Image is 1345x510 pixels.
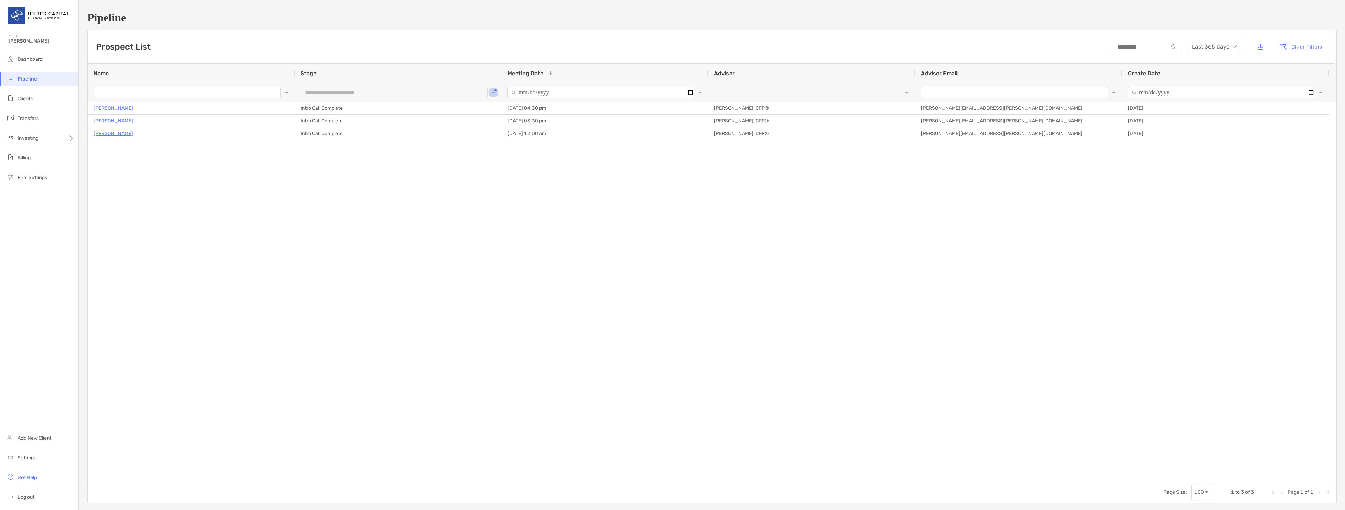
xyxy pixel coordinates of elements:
span: Page [1288,489,1299,495]
div: First Page [1271,490,1276,495]
div: [PERSON_NAME][EMAIL_ADDRESS][PERSON_NAME][DOMAIN_NAME] [915,127,1122,140]
a: [PERSON_NAME] [94,104,133,113]
button: Clear Filters [1274,39,1328,55]
button: Open Filter Menu [284,90,289,95]
img: transfers icon [6,114,15,122]
span: to [1235,489,1240,495]
div: [DATE] [1122,115,1329,127]
input: Meeting Date Filter Input [507,87,694,98]
span: Firm Settings [18,174,47,180]
span: Advisor [714,70,735,77]
img: firm-settings icon [6,173,15,181]
span: 3 [1251,489,1254,495]
div: [PERSON_NAME][EMAIL_ADDRESS][PERSON_NAME][DOMAIN_NAME] [915,102,1122,114]
span: Last 365 days [1192,39,1236,55]
span: Billing [18,155,31,161]
div: Intro Call Complete [295,102,502,114]
span: 1 [1310,489,1313,495]
span: 1 [1231,489,1234,495]
span: Transfers [18,115,39,121]
img: investing icon [6,133,15,142]
h3: Prospect List [96,42,151,52]
a: [PERSON_NAME] [94,116,133,125]
button: Open Filter Menu [904,90,910,95]
span: Create Date [1128,70,1160,77]
img: dashboard icon [6,55,15,63]
input: Create Date Filter Input [1128,87,1315,98]
div: [PERSON_NAME], CFP® [708,127,915,140]
img: get-help icon [6,473,15,481]
span: Investing [18,135,38,141]
div: [PERSON_NAME][EMAIL_ADDRESS][PERSON_NAME][DOMAIN_NAME] [915,115,1122,127]
span: Dashboard [18,56,43,62]
div: Next Page [1316,490,1322,495]
span: Log out [18,494,34,500]
div: Intro Call Complete [295,127,502,140]
div: [DATE] [1122,127,1329,140]
span: Clients [18,96,33,102]
span: [PERSON_NAME]! [8,38,74,44]
button: Open Filter Menu [1111,90,1117,95]
div: [DATE] [1122,102,1329,114]
img: billing icon [6,153,15,161]
span: 1 [1300,489,1303,495]
span: Stage [301,70,316,77]
div: Last Page [1325,490,1330,495]
img: clients icon [6,94,15,102]
div: Page Size: [1163,489,1187,495]
button: Open Filter Menu [491,90,496,95]
input: Advisor Email Filter Input [921,87,1108,98]
span: Name [94,70,109,77]
div: [DATE] 03:30 pm [502,115,708,127]
button: Open Filter Menu [697,90,703,95]
span: Meeting Date [507,70,543,77]
div: [PERSON_NAME], CFP® [708,115,915,127]
span: Pipeline [18,76,37,82]
img: pipeline icon [6,74,15,83]
div: [DATE] 12:00 am [502,127,708,140]
img: United Capital Logo [8,3,70,28]
span: Get Help [18,474,37,480]
span: 3 [1241,489,1244,495]
button: Open Filter Menu [1318,90,1324,95]
img: add_new_client icon [6,433,15,442]
img: settings icon [6,453,15,461]
div: Previous Page [1279,490,1285,495]
div: Page Size [1191,484,1214,501]
span: Advisor Email [921,70,958,77]
span: of [1305,489,1309,495]
div: [PERSON_NAME], CFP® [708,102,915,114]
span: of [1245,489,1250,495]
div: [DATE] 04:30 pm [502,102,708,114]
div: 100 [1194,489,1204,495]
div: Intro Call Complete [295,115,502,127]
img: input icon [1171,44,1176,50]
img: logout icon [6,492,15,501]
span: Settings [18,455,36,461]
input: Name Filter Input [94,87,281,98]
a: [PERSON_NAME] [94,129,133,138]
span: Add New Client [18,435,51,441]
h1: Pipeline [87,11,1337,24]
